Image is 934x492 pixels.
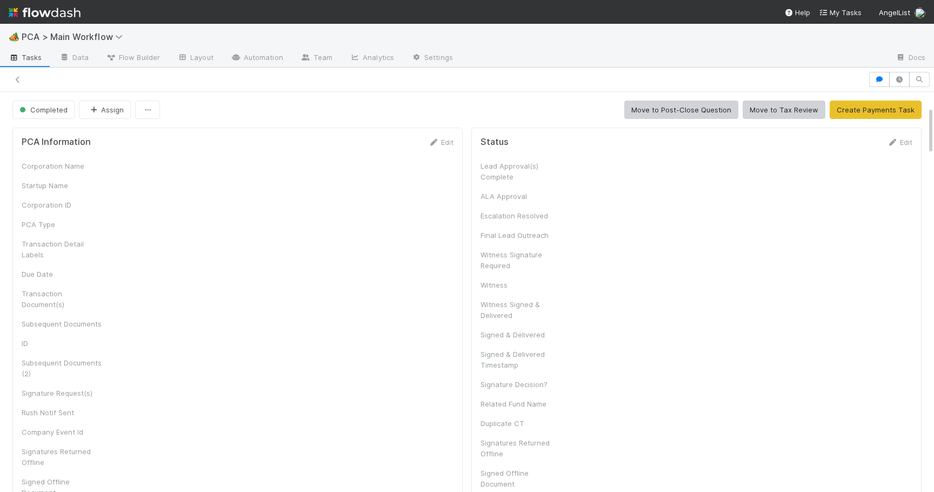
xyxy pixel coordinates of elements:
[743,101,825,119] button: Move to Tax Review
[784,7,810,18] div: Help
[292,50,341,67] a: Team
[22,180,103,191] div: Startup Name
[341,50,403,67] a: Analytics
[22,219,103,230] div: PCA Type
[169,50,222,67] a: Layout
[481,349,562,370] div: Signed & Delivered Timestamp
[17,105,68,114] span: Completed
[79,101,131,119] button: Assign
[9,3,81,22] img: logo-inverted-e16ddd16eac7371096b0.svg
[879,8,910,17] span: AngelList
[22,200,103,210] div: Corporation ID
[9,52,42,63] span: Tasks
[22,388,103,398] div: Signature Request(s)
[481,379,562,390] div: Signature Decision?
[481,299,562,321] div: Witness Signed & Delivered
[481,191,562,202] div: ALA Approval
[887,50,934,67] a: Docs
[22,338,103,349] div: ID
[915,8,925,18] img: avatar_ba0ef937-97b0-4cb1-a734-c46f876909ef.png
[481,161,562,182] div: Lead Approval(s) Complete
[481,249,562,271] div: Witness Signature Required
[22,137,91,148] h5: PCA Information
[428,138,453,147] a: Edit
[22,269,103,280] div: Due Date
[22,357,103,379] div: Subsequent Documents (2)
[481,210,562,221] div: Escalation Resolved
[819,8,862,17] span: My Tasks
[22,407,103,418] div: Rush Notif Sent
[887,138,912,147] a: Edit
[106,52,160,63] span: Flow Builder
[222,50,292,67] a: Automation
[624,101,738,119] button: Move to Post-Close Question
[97,50,169,67] a: Flow Builder
[22,288,103,310] div: Transaction Document(s)
[819,7,862,18] a: My Tasks
[12,101,75,119] button: Completed
[481,398,562,409] div: Related Fund Name
[22,318,103,329] div: Subsequent Documents
[51,50,97,67] a: Data
[22,161,103,171] div: Corporation Name
[481,468,562,489] div: Signed Offline Document
[22,31,128,42] span: PCA > Main Workflow
[481,418,562,429] div: Duplicate CT
[22,238,103,260] div: Transaction Detail Labels
[830,101,922,119] button: Create Payments Task
[481,437,562,459] div: Signatures Returned Offline
[481,230,562,241] div: Final Lead Outreach
[481,137,509,148] h5: Status
[22,446,103,468] div: Signatures Returned Offline
[9,32,19,41] span: 🏕️
[403,50,462,67] a: Settings
[22,427,103,437] div: Company Event Id
[481,329,562,340] div: Signed & Delivered
[481,280,562,290] div: Witness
